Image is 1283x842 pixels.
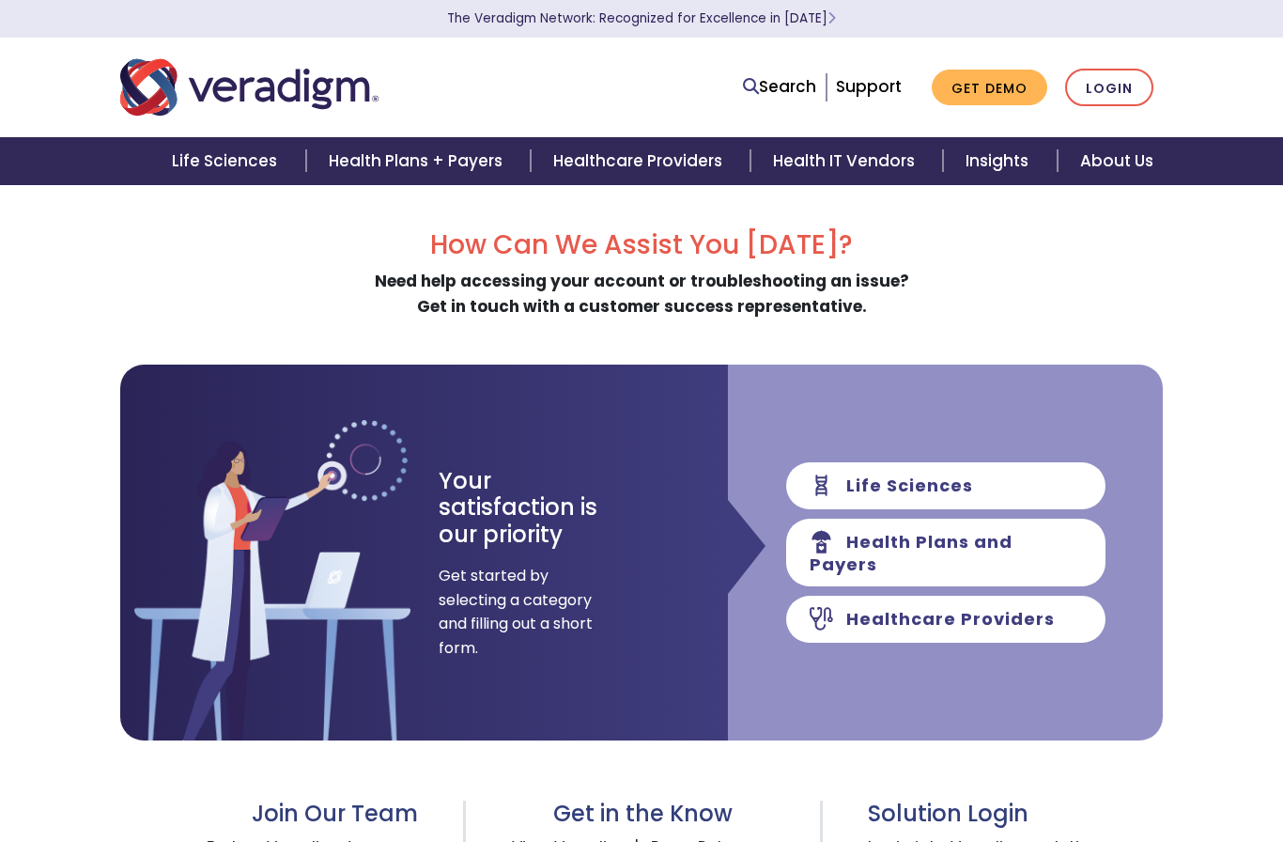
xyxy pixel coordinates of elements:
a: Health IT Vendors [750,137,943,185]
a: The Veradigm Network: Recognized for Excellence in [DATE]Learn More [447,9,836,27]
a: Support [836,75,902,98]
a: Login [1065,69,1153,107]
a: Healthcare Providers [531,137,750,185]
a: Search [743,74,816,100]
a: About Us [1058,137,1176,185]
a: Get Demo [932,70,1047,106]
strong: Need help accessing your account or troubleshooting an issue? Get in touch with a customer succes... [375,270,909,318]
h3: Get in the Know [511,801,775,828]
h3: Join Our Team [120,801,418,828]
h3: Your satisfaction is our priority [439,468,631,549]
img: Veradigm logo [120,56,379,118]
span: Get started by selecting a category and filling out a short form. [439,564,594,660]
span: Learn More [827,9,836,27]
h2: How Can We Assist You [DATE]? [120,229,1163,261]
a: Health Plans + Payers [306,137,531,185]
a: Life Sciences [149,137,305,185]
h3: Solution Login [868,801,1163,828]
a: Insights [943,137,1057,185]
